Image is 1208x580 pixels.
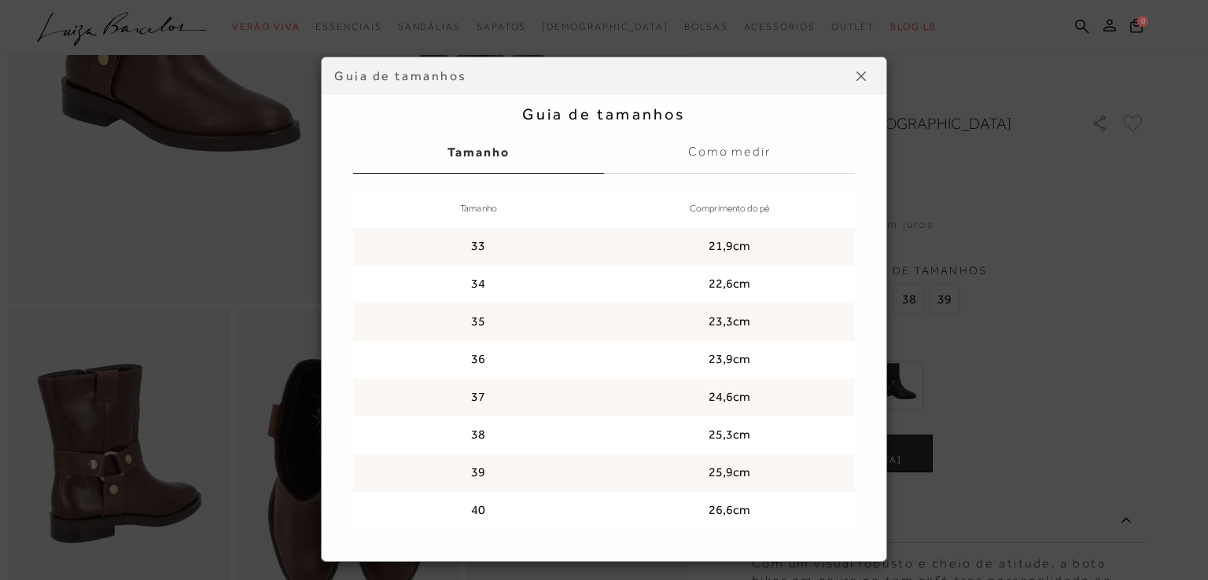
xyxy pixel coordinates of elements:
td: 23,3cm [604,303,855,341]
img: icon-close.png [856,72,866,81]
td: 26,6cm [604,492,855,530]
td: 36 [353,341,604,379]
td: 38 [353,417,604,454]
td: 37 [353,379,604,417]
td: 22,6cm [604,266,855,303]
td: 39 [353,454,604,492]
td: 25,3cm [604,417,855,454]
td: 40 [353,492,604,530]
th: Comprimento do pé [604,190,855,228]
h2: Guia de tamanhos [353,105,855,123]
label: Tamanho [353,131,604,174]
td: 23,9cm [604,341,855,379]
td: 34 [353,266,604,303]
td: 35 [353,303,604,341]
td: 25,9cm [604,454,855,492]
td: 33 [353,228,604,266]
th: Tamanho [353,190,604,228]
div: Guia de tamanhos [334,68,849,85]
td: 21,9cm [604,228,855,266]
label: Como medir [604,131,855,174]
td: 24,6cm [604,379,855,417]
